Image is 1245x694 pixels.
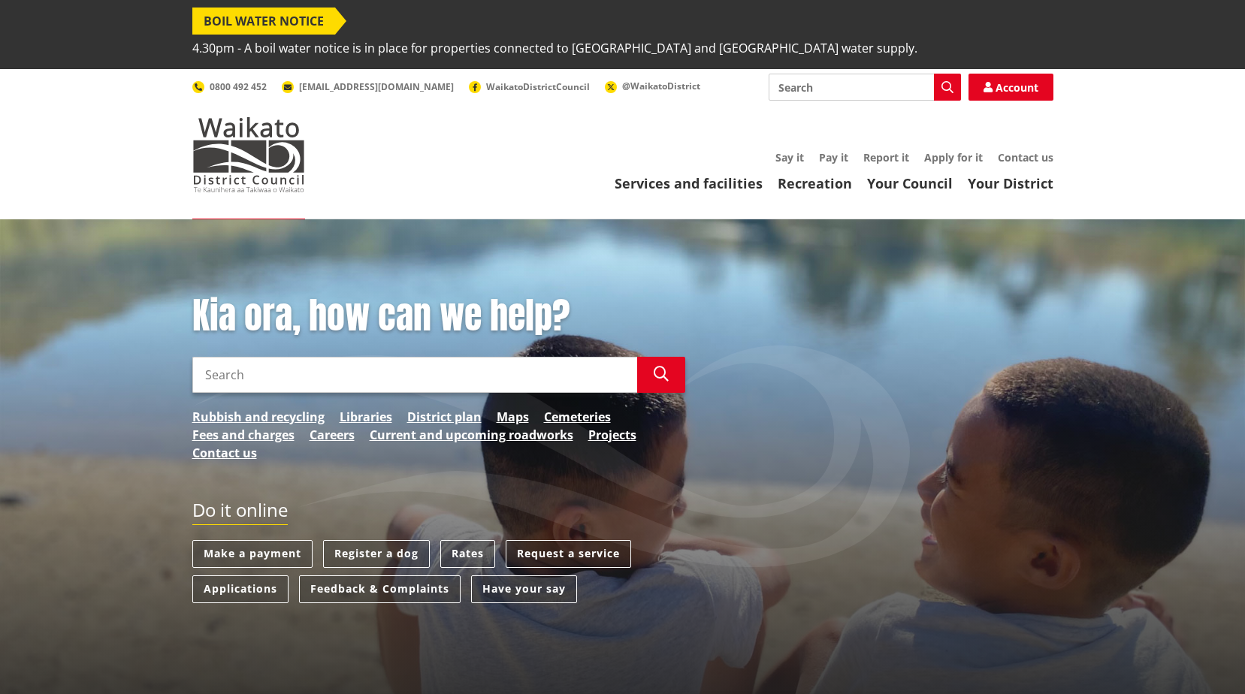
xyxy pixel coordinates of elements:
[924,150,983,164] a: Apply for it
[192,35,917,62] span: 4.30pm - A boil water notice is in place for properties connected to [GEOGRAPHIC_DATA] and [GEOGR...
[192,408,325,426] a: Rubbish and recycling
[605,80,700,92] a: @WaikatoDistrict
[469,80,590,93] a: WaikatoDistrictCouncil
[340,408,392,426] a: Libraries
[775,150,804,164] a: Say it
[819,150,848,164] a: Pay it
[440,540,495,568] a: Rates
[769,74,961,101] input: Search input
[968,174,1053,192] a: Your District
[310,426,355,444] a: Careers
[486,80,590,93] span: WaikatoDistrictCouncil
[192,294,685,338] h1: Kia ora, how can we help?
[299,575,461,603] a: Feedback & Complaints
[544,408,611,426] a: Cemeteries
[323,540,430,568] a: Register a dog
[588,426,636,444] a: Projects
[192,540,313,568] a: Make a payment
[778,174,852,192] a: Recreation
[192,575,289,603] a: Applications
[506,540,631,568] a: Request a service
[867,174,953,192] a: Your Council
[192,117,305,192] img: Waikato District Council - Te Kaunihera aa Takiwaa o Waikato
[471,575,577,603] a: Have your say
[192,444,257,462] a: Contact us
[282,80,454,93] a: [EMAIL_ADDRESS][DOMAIN_NAME]
[192,426,295,444] a: Fees and charges
[998,150,1053,164] a: Contact us
[969,74,1053,101] a: Account
[407,408,482,426] a: District plan
[210,80,267,93] span: 0800 492 452
[370,426,573,444] a: Current and upcoming roadworks
[192,357,637,393] input: Search input
[863,150,909,164] a: Report it
[615,174,763,192] a: Services and facilities
[497,408,529,426] a: Maps
[192,499,288,526] h2: Do it online
[192,8,335,35] span: BOIL WATER NOTICE
[299,80,454,93] span: [EMAIL_ADDRESS][DOMAIN_NAME]
[622,80,700,92] span: @WaikatoDistrict
[192,80,267,93] a: 0800 492 452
